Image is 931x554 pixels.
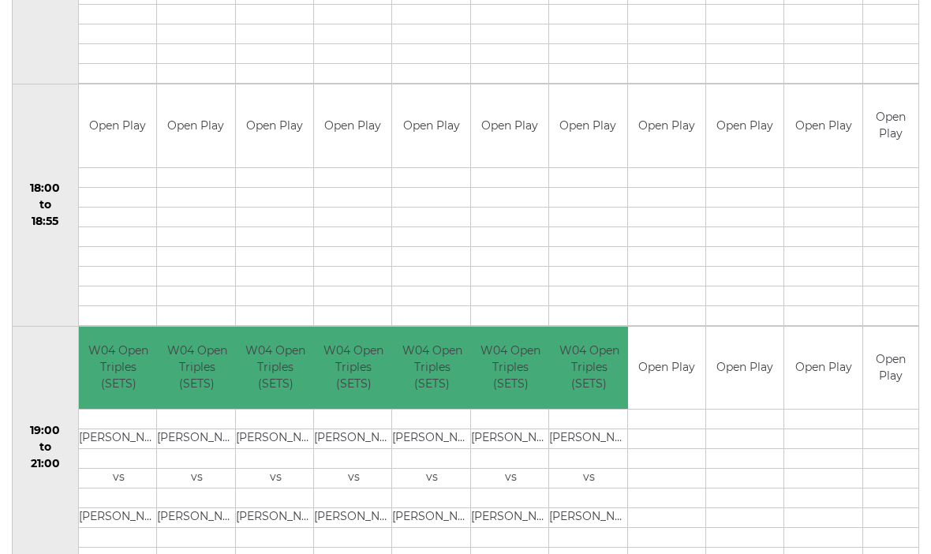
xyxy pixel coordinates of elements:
[784,84,862,167] td: Open Play
[392,429,472,449] td: [PERSON_NAME]
[392,327,472,410] td: W04 Open Triples (SETS)
[236,327,316,410] td: W04 Open Triples (SETS)
[13,84,79,327] td: 18:00 to 18:55
[471,469,551,488] td: vs
[706,327,783,410] td: Open Play
[471,327,551,410] td: W04 Open Triples (SETS)
[236,429,316,449] td: [PERSON_NAME]
[549,508,629,528] td: [PERSON_NAME]
[157,429,237,449] td: [PERSON_NAME]
[863,327,918,410] td: Open Play
[314,327,394,410] td: W04 Open Triples (SETS)
[79,508,159,528] td: [PERSON_NAME]
[157,84,234,167] td: Open Play
[392,469,472,488] td: vs
[549,327,629,410] td: W04 Open Triples (SETS)
[392,84,469,167] td: Open Play
[549,84,626,167] td: Open Play
[471,429,551,449] td: [PERSON_NAME]
[314,469,394,488] td: vs
[392,508,472,528] td: [PERSON_NAME]
[236,508,316,528] td: [PERSON_NAME]
[79,327,159,410] td: W04 Open Triples (SETS)
[314,84,391,167] td: Open Play
[471,84,548,167] td: Open Play
[628,327,705,410] td: Open Play
[236,84,313,167] td: Open Play
[314,429,394,449] td: [PERSON_NAME]
[79,429,159,449] td: [PERSON_NAME]
[236,469,316,488] td: vs
[706,84,783,167] td: Open Play
[157,327,237,410] td: W04 Open Triples (SETS)
[314,508,394,528] td: [PERSON_NAME]
[549,469,629,488] td: vs
[157,469,237,488] td: vs
[157,508,237,528] td: [PERSON_NAME]
[471,508,551,528] td: [PERSON_NAME]
[549,429,629,449] td: [PERSON_NAME]
[79,84,156,167] td: Open Play
[628,84,705,167] td: Open Play
[79,469,159,488] td: vs
[863,84,918,167] td: Open Play
[784,327,862,410] td: Open Play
